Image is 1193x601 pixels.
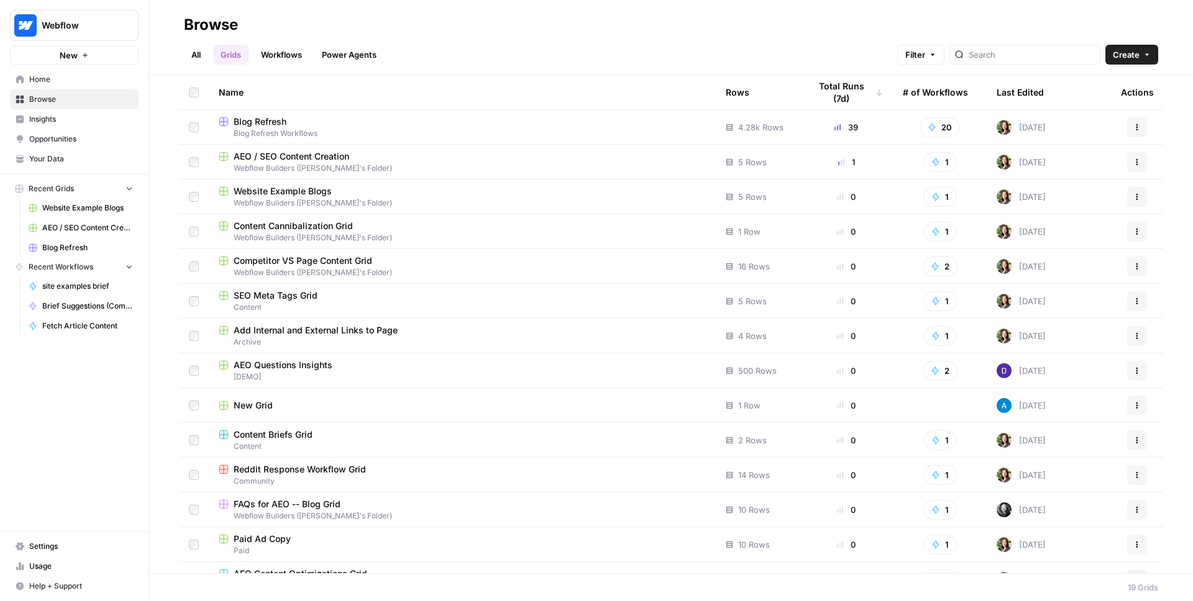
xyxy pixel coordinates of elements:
[903,75,968,109] div: # of Workflows
[923,187,957,207] button: 1
[738,225,761,238] span: 1 Row
[219,324,706,348] a: Add Internal and External Links to PageArchive
[923,222,957,242] button: 1
[738,260,770,273] span: 16 Rows
[234,463,366,476] span: Reddit Response Workflow Grid
[923,152,957,172] button: 1
[997,572,1046,587] div: [DATE]
[234,220,353,232] span: Content Cannibalization Grid
[738,330,767,342] span: 4 Rows
[23,198,139,218] a: Website Example Blogs
[219,463,706,487] a: Reddit Response Workflow GridCommunity
[29,133,133,145] span: Opportunities
[219,476,706,487] span: Community
[42,320,133,332] span: Fetch Article Content
[810,260,883,273] div: 0
[234,255,372,267] span: Competitor VS Page Content Grid
[219,220,706,243] a: Content Cannibalization GridWebflow Builders ([PERSON_NAME]'s Folder)
[1105,45,1158,65] button: Create
[997,398,1046,413] div: [DATE]
[234,428,313,441] span: Content Briefs Grid
[997,363,1012,378] img: 6clbhjv5t98vtpq4yyt91utag0vy
[10,70,139,89] a: Home
[23,296,139,316] a: Brief Suggestions (Competitive Gap Analysis)
[997,259,1012,274] img: tfqcqvankhknr4alfzf7rpur2gif
[738,434,767,446] span: 2 Rows
[923,569,958,589] button: 2
[10,149,139,169] a: Your Data
[219,115,706,139] a: Blog RefreshBlog Refresh Workflows
[738,538,770,551] span: 10 Rows
[219,75,706,109] div: Name
[29,114,133,125] span: Insights
[219,337,706,348] span: Archive
[810,225,883,238] div: 0
[219,302,706,313] span: Content
[29,74,133,85] span: Home
[10,258,139,276] button: Recent Workflows
[29,94,133,105] span: Browse
[14,14,37,37] img: Webflow Logo
[219,232,706,243] span: Webflow Builders ([PERSON_NAME]'s Folder)
[219,441,706,452] span: Content
[738,121,784,133] span: 4.28k Rows
[810,156,883,168] div: 1
[997,224,1046,239] div: [DATE]
[997,537,1046,552] div: [DATE]
[234,567,367,580] span: AEO Content Optimizations Grid
[810,573,883,585] div: 0
[1128,581,1158,594] div: 19 Grids
[234,324,398,337] span: Add Internal and External Links to Page
[923,465,957,485] button: 1
[234,185,332,197] span: Website Example Blogs
[738,295,767,307] span: 5 Rows
[219,359,706,382] a: AEO Questions Insights[DEMO]
[10,556,139,576] a: Usage
[219,399,706,412] a: New Grid
[997,398,1012,413] img: o3cqybgnmipr355j8nz4zpq1mc6x
[10,536,139,556] a: Settings
[29,561,133,572] span: Usage
[738,504,770,516] span: 10 Rows
[997,294,1012,309] img: tfqcqvankhknr4alfzf7rpur2gif
[738,364,777,377] span: 500 Rows
[923,535,957,554] button: 1
[60,49,78,61] span: New
[923,256,958,276] button: 2
[997,155,1012,169] img: tfqcqvankhknr4alfzf7rpur2gif
[923,326,957,346] button: 1
[184,45,208,65] a: All
[219,545,706,556] span: Paid
[184,15,238,35] div: Browse
[997,502,1046,517] div: [DATE]
[738,573,767,585] span: 5 Rows
[219,163,706,174] span: Webflow Builders ([PERSON_NAME]'s Folder)
[234,399,273,412] span: New Grid
[920,117,960,137] button: 20
[234,359,332,371] span: AEO Questions Insights
[10,46,139,65] button: New
[219,510,706,522] span: Webflow Builders ([PERSON_NAME]'s Folder)
[219,150,706,174] a: AEO / SEO Content CreationWebflow Builders ([PERSON_NAME]'s Folder)
[997,468,1046,482] div: [DATE]
[42,300,133,312] span: Brief Suggestions (Competitive Gap Analysis)
[997,433,1046,448] div: [DATE]
[29,153,133,165] span: Your Data
[810,434,883,446] div: 0
[997,502,1012,517] img: tr8xfd7ur9norgr6x98lqj6ojipa
[897,45,944,65] button: Filter
[810,75,883,109] div: Total Runs (7d)
[810,504,883,516] div: 0
[810,538,883,551] div: 0
[10,179,139,198] button: Recent Grids
[23,316,139,336] a: Fetch Article Content
[234,289,318,302] span: SEO Meta Tags Grid
[29,261,93,273] span: Recent Workflows
[42,202,133,214] span: Website Example Blogs
[23,218,139,238] a: AEO / SEO Content Creation
[42,222,133,233] span: AEO / SEO Content Creation
[997,363,1046,378] div: [DATE]
[29,183,74,194] span: Recent Grids
[810,469,883,481] div: 0
[219,197,706,209] span: Webflow Builders ([PERSON_NAME]'s Folder)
